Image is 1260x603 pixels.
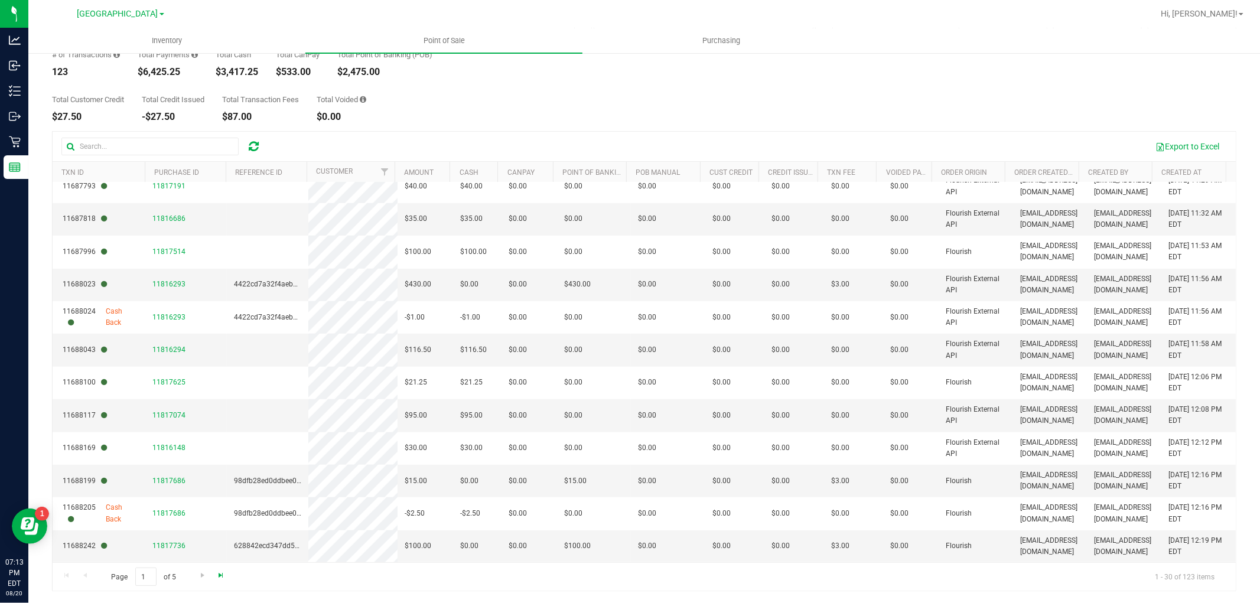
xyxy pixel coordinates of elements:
span: $0.00 [638,475,656,487]
a: Created At [1162,168,1202,177]
span: [EMAIL_ADDRESS][DOMAIN_NAME] [1095,273,1155,296]
span: Point of Sale [408,35,481,46]
span: $0.00 [564,344,582,356]
span: 11817191 [152,182,185,190]
a: Purchasing [582,28,859,53]
span: 11816148 [152,444,185,452]
inline-svg: Inbound [9,60,21,71]
span: $0.00 [460,279,478,290]
span: [EMAIL_ADDRESS][DOMAIN_NAME] [1020,273,1080,296]
a: Voided Payment [886,168,945,177]
span: [DATE] 11:56 AM EDT [1168,273,1229,296]
span: Flourish External API [946,208,1007,230]
span: $0.00 [771,442,790,454]
span: $0.00 [771,540,790,552]
span: 11817686 [152,477,185,485]
span: $40.00 [460,181,483,192]
span: $0.00 [509,442,527,454]
span: 4422cd7a32f4aeb7bb0002730259635d [234,313,363,321]
span: $0.00 [712,475,731,487]
div: Total Voided [317,96,366,103]
span: $0.00 [460,540,478,552]
span: $0.00 [509,475,527,487]
span: $30.00 [460,442,483,454]
span: $0.00 [831,312,849,323]
span: $0.00 [638,213,656,224]
span: $100.00 [460,246,487,258]
span: $0.00 [771,279,790,290]
span: 11688100 [63,377,107,388]
span: $0.00 [564,410,582,421]
div: -$27.50 [142,112,204,122]
inline-svg: Retail [9,136,21,148]
span: $0.00 [564,213,582,224]
span: [EMAIL_ADDRESS][DOMAIN_NAME] [1020,240,1080,263]
div: Total Transaction Fees [222,96,299,103]
i: Sum of all successful, non-voided payment transaction amounts, excluding tips and transaction fees. [191,51,198,58]
span: [EMAIL_ADDRESS][DOMAIN_NAME] [1020,470,1080,492]
span: $0.00 [564,442,582,454]
span: $0.00 [771,312,790,323]
span: Flourish [946,377,972,388]
div: $533.00 [276,67,320,77]
span: $3.00 [831,279,849,290]
span: 11817074 [152,411,185,419]
div: Total Cash [216,51,258,58]
span: $0.00 [831,181,849,192]
p: 08/20 [5,589,23,598]
span: $0.00 [831,410,849,421]
span: [EMAIL_ADDRESS][DOMAIN_NAME] [1020,437,1080,459]
div: $27.50 [52,112,124,122]
span: [EMAIL_ADDRESS][DOMAIN_NAME] [1020,175,1080,197]
span: 98dfb28ed0ddbee0d856c34e1e6de272 [234,477,360,485]
div: Total Payments [138,51,198,58]
a: Order Created By [1015,168,1079,177]
span: Cash Back [106,306,138,328]
span: $0.00 [564,508,582,519]
span: $0.00 [638,377,656,388]
span: 11816293 [152,280,185,288]
iframe: Resource center [12,509,47,544]
span: $100.00 [405,540,431,552]
a: Txn Fee [827,168,855,177]
span: $0.00 [831,442,849,454]
input: Search... [61,138,239,155]
span: $0.00 [638,246,656,258]
a: Point of Banking (POB) [562,168,646,177]
span: $15.00 [405,475,427,487]
span: $0.00 [564,377,582,388]
span: [EMAIL_ADDRESS][DOMAIN_NAME] [1095,240,1155,263]
span: $0.00 [890,279,909,290]
span: 11688242 [63,540,107,552]
span: $3.00 [831,540,849,552]
span: $0.00 [712,508,731,519]
span: $0.00 [771,475,790,487]
span: 11688024 [63,306,106,328]
span: -$2.50 [460,508,480,519]
span: $0.00 [638,508,656,519]
span: 11817625 [152,378,185,386]
span: $100.00 [405,246,431,258]
span: $0.00 [712,540,731,552]
span: $0.00 [509,540,527,552]
span: $0.00 [460,475,478,487]
inline-svg: Analytics [9,34,21,46]
span: Purchasing [686,35,756,46]
span: Flourish External API [946,404,1007,426]
span: $0.00 [712,279,731,290]
span: $0.00 [831,508,849,519]
span: [EMAIL_ADDRESS][DOMAIN_NAME] [1095,535,1155,558]
span: [EMAIL_ADDRESS][DOMAIN_NAME] [1020,404,1080,426]
div: Total Customer Credit [52,96,124,103]
span: 11688205 [63,502,106,524]
span: Flourish External API [946,175,1007,197]
span: Flourish External API [946,437,1007,459]
span: Flourish [946,540,972,552]
span: [DATE] 12:19 PM EDT [1168,535,1229,558]
span: [DATE] 11:29 AM EDT [1168,175,1229,197]
span: $0.00 [712,213,731,224]
span: 11687818 [63,213,107,224]
a: Amount [404,168,434,177]
span: $116.50 [460,344,487,356]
